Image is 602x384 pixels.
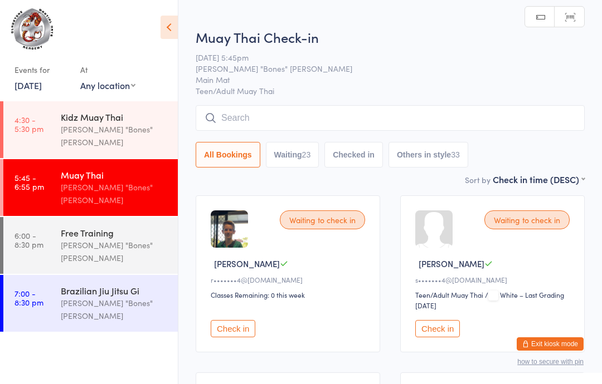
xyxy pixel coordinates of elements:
label: Sort by [465,174,491,185]
div: 23 [302,150,311,159]
a: 6:00 -8:30 pmFree Training[PERSON_NAME] "Bones" [PERSON_NAME] [3,217,178,274]
div: Check in time (DESC) [493,173,585,185]
div: Events for [14,61,69,79]
button: Check in [211,320,255,337]
span: Main Mat [196,74,567,85]
a: 4:30 -5:30 pmKidz Muay Thai[PERSON_NAME] "Bones" [PERSON_NAME] [3,101,178,158]
button: Exit kiosk mode [517,337,584,351]
span: [PERSON_NAME] [419,258,484,269]
button: Waiting23 [266,142,319,168]
button: Others in style33 [389,142,468,168]
div: Teen/Adult Muay Thai [415,290,483,299]
span: Teen/Adult Muay Thai [196,85,585,96]
button: Check in [415,320,460,337]
time: 4:30 - 5:30 pm [14,115,43,133]
input: Search [196,105,585,131]
img: Gladstone Martial Arts Academy [11,8,53,50]
div: [PERSON_NAME] "Bones" [PERSON_NAME] [61,181,168,206]
div: r•••••••4@[DOMAIN_NAME] [211,275,368,284]
div: Classes Remaining: 0 this week [211,290,368,299]
span: [PERSON_NAME] [214,258,280,269]
div: [PERSON_NAME] "Bones" [PERSON_NAME] [61,123,168,149]
button: Checked in [324,142,383,168]
div: Kidz Muay Thai [61,111,168,123]
time: 5:45 - 6:55 pm [14,173,44,191]
img: image1684995409.png [211,210,248,248]
h2: Muay Thai Check-in [196,28,585,46]
div: Waiting to check in [280,210,365,229]
span: [PERSON_NAME] "Bones" [PERSON_NAME] [196,63,567,74]
div: Waiting to check in [484,210,570,229]
button: how to secure with pin [517,358,584,366]
div: At [80,61,135,79]
button: All Bookings [196,142,260,168]
div: Muay Thai [61,169,168,181]
div: [PERSON_NAME] "Bones" [PERSON_NAME] [61,239,168,264]
div: Any location [80,79,135,91]
a: 7:00 -8:30 pmBrazilian Jiu Jitsu Gi[PERSON_NAME] "Bones" [PERSON_NAME] [3,275,178,332]
a: [DATE] [14,79,42,91]
div: Free Training [61,227,168,239]
a: 5:45 -6:55 pmMuay Thai[PERSON_NAME] "Bones" [PERSON_NAME] [3,159,178,216]
time: 7:00 - 8:30 pm [14,289,43,307]
div: Brazilian Jiu Jitsu Gi [61,284,168,297]
div: 33 [451,150,460,159]
span: [DATE] 5:45pm [196,52,567,63]
time: 6:00 - 8:30 pm [14,231,43,249]
div: s•••••••4@[DOMAIN_NAME] [415,275,573,284]
div: [PERSON_NAME] "Bones" [PERSON_NAME] [61,297,168,322]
